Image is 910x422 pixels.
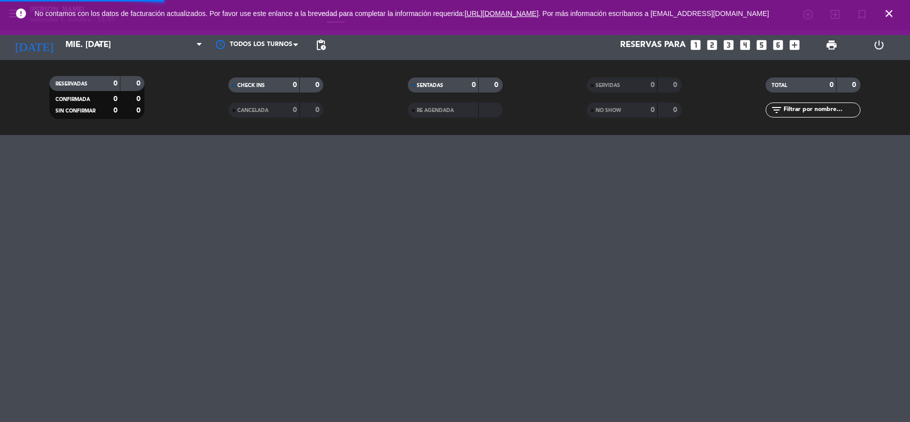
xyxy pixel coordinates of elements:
i: looks_4 [739,38,752,51]
i: filter_list [771,104,783,116]
strong: 0 [293,106,297,113]
span: SERVIDAS [596,83,620,88]
strong: 0 [136,80,142,87]
strong: 0 [315,106,321,113]
strong: 0 [113,95,117,102]
span: print [826,39,838,51]
i: add_box [788,38,801,51]
strong: 0 [494,81,500,88]
span: RE AGENDADA [417,108,454,113]
div: LOG OUT [855,30,903,60]
i: [DATE] [7,34,60,56]
strong: 0 [852,81,858,88]
span: CONFIRMADA [55,97,90,102]
strong: 0 [136,107,142,114]
i: looks_5 [755,38,768,51]
i: looks_two [706,38,719,51]
i: looks_one [689,38,702,51]
span: SENTADAS [417,83,443,88]
strong: 0 [673,106,679,113]
span: CANCELADA [237,108,268,113]
span: NO SHOW [596,108,621,113]
strong: 0 [113,80,117,87]
input: Filtrar por nombre... [783,104,860,115]
strong: 0 [830,81,834,88]
i: power_settings_new [873,39,885,51]
strong: 0 [673,81,679,88]
span: pending_actions [315,39,327,51]
strong: 0 [113,107,117,114]
i: looks_3 [722,38,735,51]
span: RESERVADAS [55,81,87,86]
strong: 0 [136,95,142,102]
strong: 0 [293,81,297,88]
strong: 0 [472,81,476,88]
strong: 0 [651,81,655,88]
a: [URL][DOMAIN_NAME] [465,9,539,17]
i: looks_6 [772,38,785,51]
i: arrow_drop_down [93,39,105,51]
i: error [15,7,27,19]
span: TOTAL [772,83,787,88]
strong: 0 [315,81,321,88]
span: No contamos con los datos de facturación actualizados. Por favor use este enlance a la brevedad p... [34,9,769,17]
span: CHECK INS [237,83,265,88]
i: close [883,7,895,19]
a: . Por más información escríbanos a [EMAIL_ADDRESS][DOMAIN_NAME] [539,9,769,17]
span: Reservas para [620,40,686,50]
strong: 0 [651,106,655,113]
span: SIN CONFIRMAR [55,108,95,113]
